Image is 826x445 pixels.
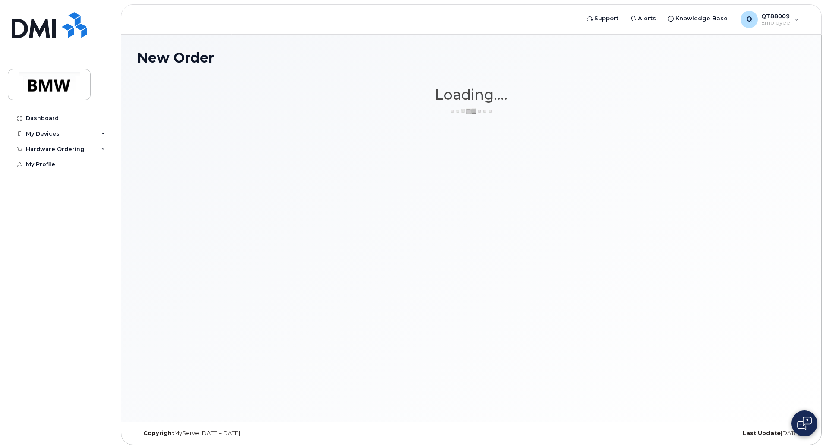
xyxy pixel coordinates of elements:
strong: Last Update [743,430,781,436]
img: Open chat [797,417,812,430]
img: ajax-loader-3a6953c30dc77f0bf724df975f13086db4f4c1262e45940f03d1251963f1bf2e.gif [450,108,493,114]
h1: New Order [137,50,806,65]
div: [DATE] [583,430,806,437]
div: MyServe [DATE]–[DATE] [137,430,360,437]
h1: Loading.... [137,87,806,102]
strong: Copyright [143,430,174,436]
